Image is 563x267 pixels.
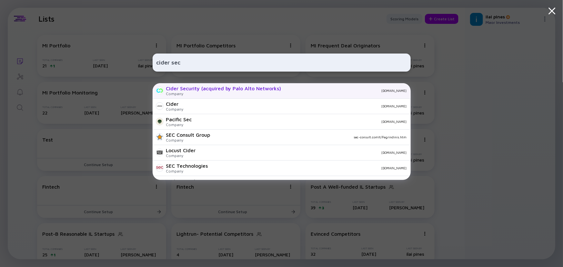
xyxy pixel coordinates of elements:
div: Company [166,138,210,143]
div: Company [166,122,192,127]
div: [DOMAIN_NAME] [189,104,407,108]
div: SEC Technologies [166,163,208,169]
div: Cider Security (acquired by Palo Alto Networks) [166,85,281,91]
input: Search Company or Investor... [156,57,407,68]
div: Company [166,91,281,96]
div: SEC Consult Group [166,132,210,138]
div: Company [166,169,208,173]
div: High Sec Labs [166,178,199,184]
div: Pacific Sec [166,116,192,122]
div: Cider [166,101,184,107]
div: [DOMAIN_NAME] [197,120,407,124]
div: Company [166,107,184,112]
div: [DOMAIN_NAME] [287,89,407,93]
div: [DOMAIN_NAME] [213,166,407,170]
div: [DOMAIN_NAME] [201,151,407,154]
div: Locust Cider [166,147,196,153]
div: Company [166,153,196,158]
div: sec-consult.comlt/Pagrindinis.htm [216,135,407,139]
